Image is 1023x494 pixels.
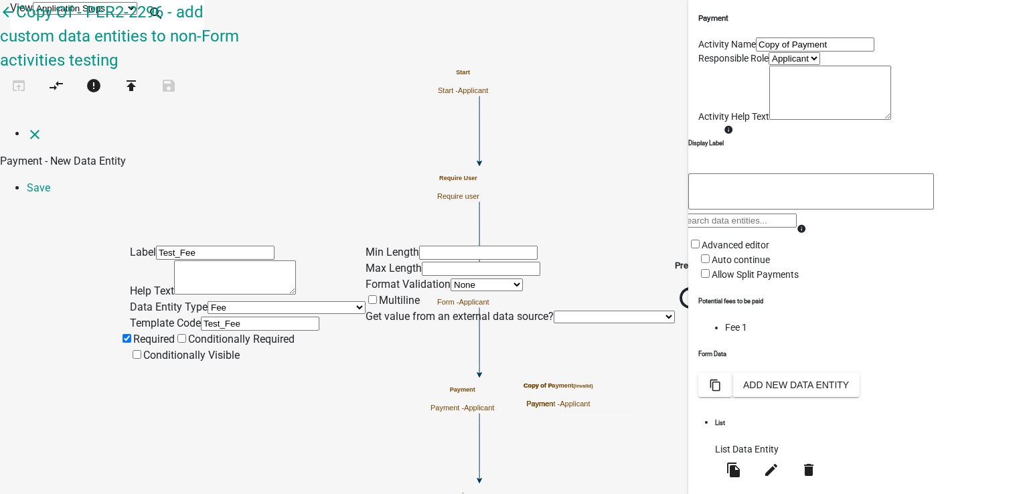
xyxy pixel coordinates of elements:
[688,139,724,148] h6: Display Label
[678,214,797,228] input: Search data entities...
[27,181,50,194] a: Save
[130,246,156,258] label: Label
[366,294,420,307] label: Multiline
[709,380,722,392] i: content_copy
[130,301,208,313] label: Data Entity Type
[698,349,1013,359] h6: Form Data
[366,310,554,323] label: Get value from an external data source?
[27,127,43,143] i: close
[177,334,186,343] input: Conditionally Required
[732,373,860,397] button: Add New Data Entity
[175,333,295,345] label: Conditionally Required
[698,39,756,50] label: Activity Name
[130,284,174,297] label: Help Text
[763,462,779,478] i: edit
[123,334,131,343] input: Required
[698,381,732,392] wm-modal-confirm: Bulk Actions
[161,78,177,96] i: save
[130,349,240,361] label: Conditionally Visible
[75,72,112,101] button: 4 problems in this workflow
[366,278,451,291] label: Format Validation
[726,462,742,478] i: file_copy
[368,295,377,304] input: Multiline
[790,467,828,478] wm-modal-confirm: Delete
[698,111,769,122] label: Activity Help Text
[698,53,769,64] label: Responsible Role
[675,259,706,272] h5: Preview
[112,72,150,101] button: Publish
[86,78,102,96] i: error
[698,297,1013,306] h6: Potential fees to be paid
[724,125,733,135] i: info
[698,13,1013,24] h5: Payment
[133,350,141,359] input: Conditionally Visible
[123,78,139,96] i: publish
[715,444,779,455] span: List Data Entity
[725,321,1013,335] li: Fee 1
[48,78,64,96] i: compare_arrows
[801,462,817,478] i: delete
[366,246,419,258] label: Min Length
[797,224,806,234] i: info
[698,254,770,265] label: Auto continue
[130,317,201,329] label: Template Code
[120,333,175,345] label: Required
[11,78,27,96] i: open_in_browser
[37,72,75,101] button: Auto Layout
[366,262,422,274] label: Max Length
[150,72,187,101] button: Save
[698,269,799,280] label: Allow Split Payments
[688,240,769,250] label: Advanced editor
[715,418,828,428] h6: List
